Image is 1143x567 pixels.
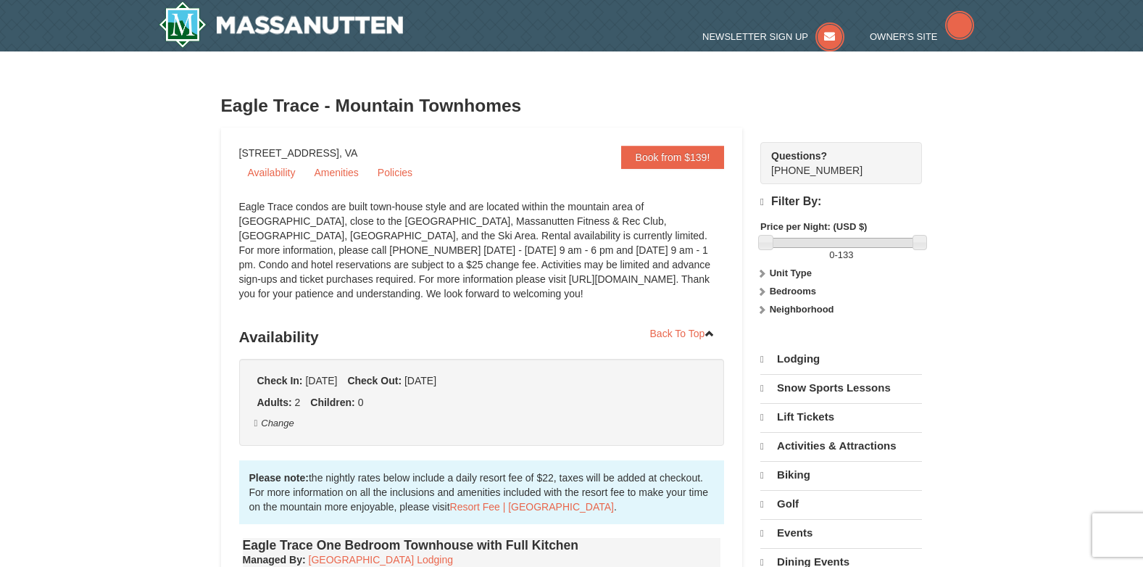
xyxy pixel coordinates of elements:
[829,249,834,260] span: 0
[358,397,364,408] span: 0
[239,460,725,524] div: the nightly rates below include a daily resort fee of $22, taxes will be added at checkout. For m...
[243,538,721,552] h4: Eagle Trace One Bedroom Townhouse with Full Kitchen
[369,162,421,183] a: Policies
[760,490,922,518] a: Golf
[702,31,808,42] span: Newsletter Sign Up
[404,375,436,386] span: [DATE]
[771,149,896,176] span: [PHONE_NUMBER]
[838,249,854,260] span: 133
[870,31,974,42] a: Owner's Site
[159,1,404,48] a: Massanutten Resort
[310,397,354,408] strong: Children:
[305,375,337,386] span: [DATE]
[760,374,922,402] a: Snow Sports Lessons
[309,554,453,566] a: [GEOGRAPHIC_DATA] Lodging
[239,162,304,183] a: Availability
[760,403,922,431] a: Lift Tickets
[243,554,302,566] span: Managed By
[760,195,922,209] h4: Filter By:
[760,346,922,373] a: Lodging
[221,91,923,120] h3: Eagle Trace - Mountain Townhomes
[770,268,812,278] strong: Unit Type
[239,323,725,352] h3: Availability
[770,286,816,297] strong: Bedrooms
[295,397,301,408] span: 2
[159,1,404,48] img: Massanutten Resort Logo
[760,432,922,460] a: Activities & Attractions
[770,304,834,315] strong: Neighborhood
[347,375,402,386] strong: Check Out:
[702,31,844,42] a: Newsletter Sign Up
[243,554,306,566] strong: :
[305,162,367,183] a: Amenities
[771,150,827,162] strong: Questions?
[641,323,725,344] a: Back To Top
[621,146,725,169] a: Book from $139!
[257,397,292,408] strong: Adults:
[249,472,309,484] strong: Please note:
[760,519,922,547] a: Events
[870,31,938,42] span: Owner's Site
[760,461,922,489] a: Biking
[254,415,295,431] button: Change
[760,248,922,262] label: -
[239,199,725,315] div: Eagle Trace condos are built town-house style and are located within the mountain area of [GEOGRA...
[760,221,867,232] strong: Price per Night: (USD $)
[257,375,303,386] strong: Check In:
[450,501,614,513] a: Resort Fee | [GEOGRAPHIC_DATA]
